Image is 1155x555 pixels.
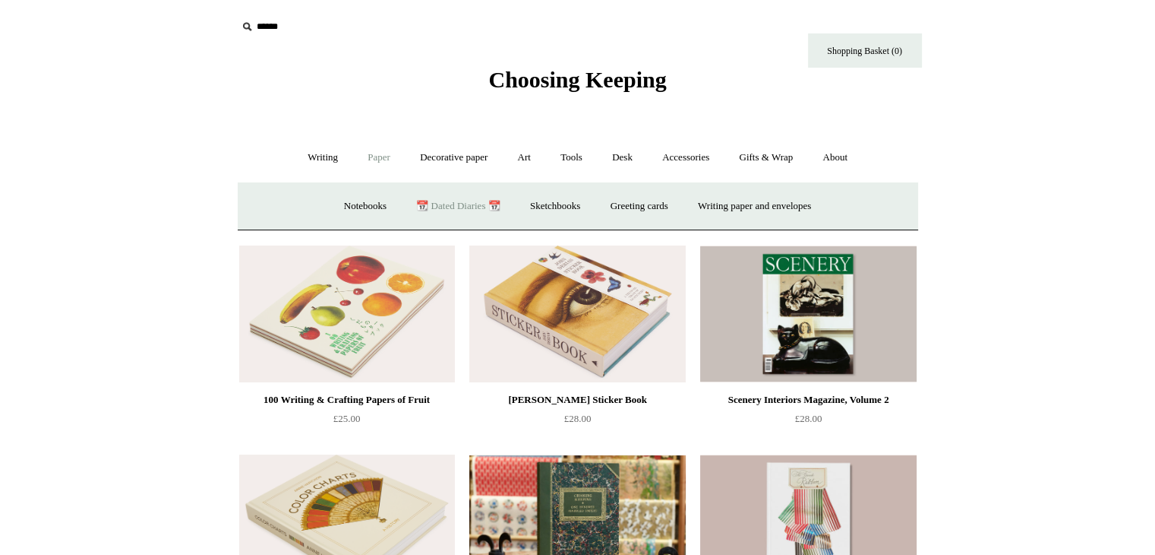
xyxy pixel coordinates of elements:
a: John Derian Sticker Book John Derian Sticker Book [469,246,685,382]
span: Choosing Keeping [488,67,666,92]
a: 100 Writing & Crafting Papers of Fruit £25.00 [239,391,455,453]
a: About [809,138,861,178]
a: Accessories [649,138,723,178]
img: Scenery Interiors Magazine, Volume 2 [700,246,916,382]
a: Gifts & Wrap [725,138,806,178]
div: 100 Writing & Crafting Papers of Fruit [243,391,451,409]
div: Scenery Interiors Magazine, Volume 2 [704,391,912,409]
a: Sketchbooks [516,186,594,227]
a: Notebooks [330,186,400,227]
a: Tools [547,138,596,178]
a: Scenery Interiors Magazine, Volume 2 Scenery Interiors Magazine, Volume 2 [700,246,916,382]
span: £28.00 [564,413,592,424]
a: 📆 Dated Diaries 📆 [402,186,513,227]
a: Choosing Keeping [488,79,666,90]
span: £28.00 [795,413,822,424]
img: 100 Writing & Crafting Papers of Fruit [239,246,455,382]
a: [PERSON_NAME] Sticker Book £28.00 [469,391,685,453]
a: Writing [294,138,352,178]
a: Paper [354,138,404,178]
img: John Derian Sticker Book [469,246,685,382]
a: Shopping Basket (0) [808,33,922,68]
a: Greeting cards [597,186,682,227]
a: Writing paper and envelopes [684,186,825,227]
div: [PERSON_NAME] Sticker Book [473,391,681,409]
span: £25.00 [333,413,361,424]
a: Scenery Interiors Magazine, Volume 2 £28.00 [700,391,916,453]
a: Decorative paper [406,138,501,178]
a: Art [504,138,544,178]
a: Desk [598,138,646,178]
a: 100 Writing & Crafting Papers of Fruit 100 Writing & Crafting Papers of Fruit [239,246,455,382]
